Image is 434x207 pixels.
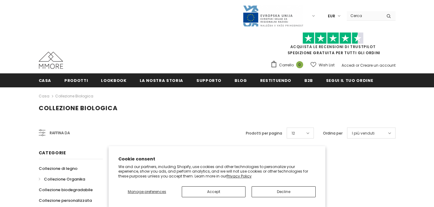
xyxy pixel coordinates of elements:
a: Collezione di legno [39,163,77,174]
a: Blog [235,73,247,87]
span: B2B [304,78,313,83]
span: Lookbook [101,78,126,83]
button: Manage preferences [118,186,176,197]
a: Restituendo [260,73,291,87]
span: Restituendo [260,78,291,83]
span: Casa [39,78,52,83]
a: La nostra storia [140,73,183,87]
span: 12 [292,130,295,136]
span: Categorie [39,150,66,156]
span: SPEDIZIONE GRATUITA PER TUTTI GLI ORDINI [271,35,396,55]
span: Prodotti [64,78,88,83]
button: Accept [182,186,246,197]
label: Prodotti per pagina [246,130,282,136]
a: Carrello 0 [271,61,306,70]
span: Collezione personalizzata [39,198,92,203]
span: supporto [196,78,221,83]
a: Creare un account [360,63,396,68]
img: Casi MMORE [39,52,63,69]
span: Collezione di legno [39,166,77,171]
label: Ordina per [323,130,343,136]
img: Fidati di Pilot Stars [303,32,364,44]
input: Search Site [347,11,382,20]
a: Accedi [342,63,355,68]
img: Javni Razpis [242,5,303,27]
button: Decline [252,186,316,197]
a: Collezione Organika [39,174,85,184]
span: 0 [296,61,303,68]
a: Privacy Policy [227,174,252,179]
h2: Cookie consent [118,156,316,162]
span: Collezione Organika [44,176,85,182]
a: Segui il tuo ordine [326,73,373,87]
a: Javni Razpis [242,13,303,18]
span: La nostra storia [140,78,183,83]
span: Collezione biodegradabile [39,187,93,193]
a: B2B [304,73,313,87]
a: supporto [196,73,221,87]
p: We and our partners, including Shopify, use cookies and other technologies to personalize your ex... [118,164,316,179]
span: Carrello [279,62,294,68]
span: Wish List [319,62,335,68]
a: Casa [39,73,52,87]
a: Lookbook [101,73,126,87]
a: Casa [39,93,49,100]
a: Collezione biodegradabile [39,184,93,195]
span: Manage preferences [128,189,166,194]
span: EUR [328,13,335,19]
a: Collezione biologica [55,93,93,99]
span: Segui il tuo ordine [326,78,373,83]
span: Raffina da [50,130,70,136]
span: Blog [235,78,247,83]
a: Acquista le recensioni di TrustPilot [290,44,376,49]
span: or [356,63,359,68]
a: Prodotti [64,73,88,87]
a: Wish List [310,60,335,70]
span: Collezione biologica [39,104,118,112]
span: I più venduti [352,130,375,136]
a: Collezione personalizzata [39,195,92,206]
